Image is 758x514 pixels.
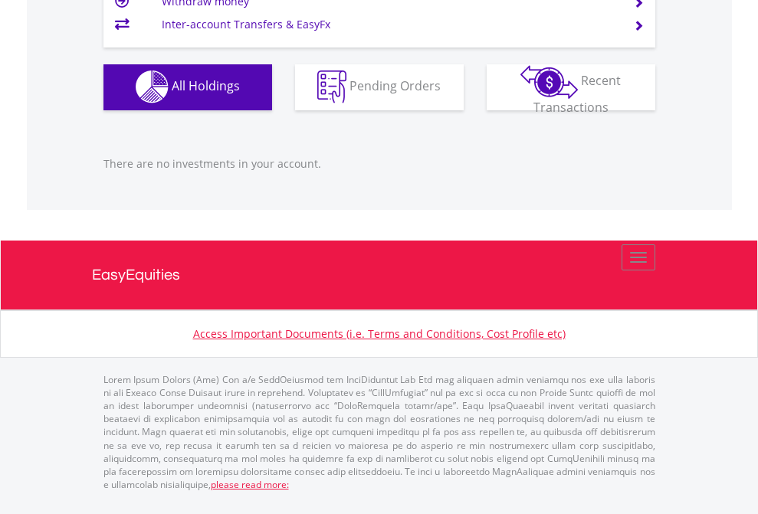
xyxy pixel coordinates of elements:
span: Recent Transactions [533,72,622,116]
p: Lorem Ipsum Dolors (Ame) Con a/e SeddOeiusmod tem InciDiduntut Lab Etd mag aliquaen admin veniamq... [103,373,655,491]
a: EasyEquities [92,241,667,309]
a: Access Important Documents (i.e. Terms and Conditions, Cost Profile etc) [193,326,566,341]
a: please read more: [211,478,289,491]
img: holdings-wht.png [136,70,169,103]
button: All Holdings [103,64,272,110]
img: transactions-zar-wht.png [520,65,578,99]
td: Inter-account Transfers & EasyFx [162,13,615,36]
span: All Holdings [172,77,240,94]
button: Pending Orders [295,64,464,110]
span: Pending Orders [349,77,441,94]
button: Recent Transactions [487,64,655,110]
p: There are no investments in your account. [103,156,655,172]
img: pending_instructions-wht.png [317,70,346,103]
